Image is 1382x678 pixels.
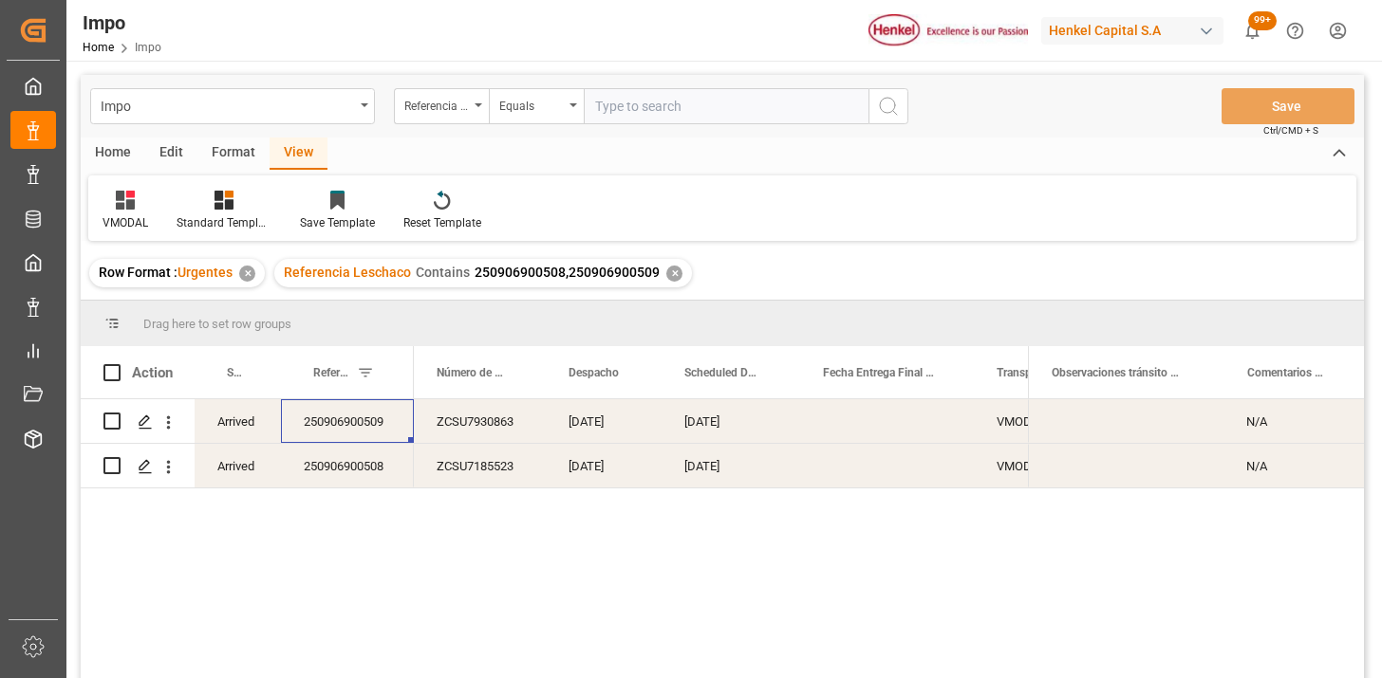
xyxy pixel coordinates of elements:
div: Press SPACE to select this row. [1028,444,1364,488]
div: VMODAL [103,214,148,231]
span: 99+ [1248,11,1277,30]
div: [DATE] [662,444,800,487]
div: Save Template [300,214,375,231]
input: Type to search [584,88,868,124]
div: ✕ [666,266,682,282]
button: open menu [394,88,489,124]
a: Home [83,41,114,54]
span: Urgentes [177,265,233,280]
div: Edit [145,137,197,170]
span: Referencia Leschaco [313,366,349,379]
div: Impo [83,9,161,37]
span: Fecha Entrega Final en [GEOGRAPHIC_DATA] [823,366,934,379]
span: Scheduled Delivery Date [684,366,760,379]
img: Henkel%20logo.jpg_1689854090.jpg [868,14,1028,47]
div: 250906900509 [281,399,414,443]
span: Row Format : [99,265,177,280]
div: ✕ [239,266,255,282]
div: VMODAL / ROFE [974,399,1127,443]
span: Drag here to set row groups [143,317,291,331]
div: 250906900508 [281,444,414,487]
button: Henkel Capital S.A [1041,12,1231,48]
span: Referencia Leschaco [284,265,411,280]
div: Henkel Capital S.A [1041,17,1223,45]
div: Press SPACE to select this row. [81,399,414,444]
div: ZCSU7930863 [414,399,546,443]
div: Arrived [195,444,281,487]
div: View [270,137,327,170]
span: Número de Contenedor [437,366,506,379]
span: Ctrl/CMD + S [1263,123,1318,137]
div: Reset Template [403,214,481,231]
button: search button [868,88,908,124]
div: [DATE] [662,399,800,443]
span: 250906900508,250906900509 [475,265,660,280]
div: [DATE] [546,444,662,487]
button: open menu [90,88,375,124]
span: Transporte Nal. (Nombre#Caja) [997,366,1087,379]
div: N/A [1223,444,1364,487]
div: Action [132,364,173,381]
span: Status [227,366,241,379]
div: Equals [499,93,564,115]
div: Press SPACE to select this row. [1028,399,1364,444]
div: Standard Templates [177,214,271,231]
button: open menu [489,88,584,124]
span: Despacho [569,366,619,379]
div: Arrived [195,399,281,443]
div: Format [197,137,270,170]
button: Help Center [1274,9,1317,52]
div: Home [81,137,145,170]
div: VMODAL / ROFE [974,444,1127,487]
button: Save [1222,88,1354,124]
span: Observaciones tránsito última milla [1052,366,1185,379]
div: ZCSU7185523 [414,444,546,487]
div: Impo [101,93,354,117]
div: Referencia Leschaco [404,93,469,115]
div: [DATE] [546,399,662,443]
span: Comentarios Contenedor [1247,366,1325,379]
button: show 100 new notifications [1231,9,1274,52]
span: Contains [416,265,470,280]
div: Press SPACE to select this row. [81,444,414,488]
div: N/A [1223,399,1364,443]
